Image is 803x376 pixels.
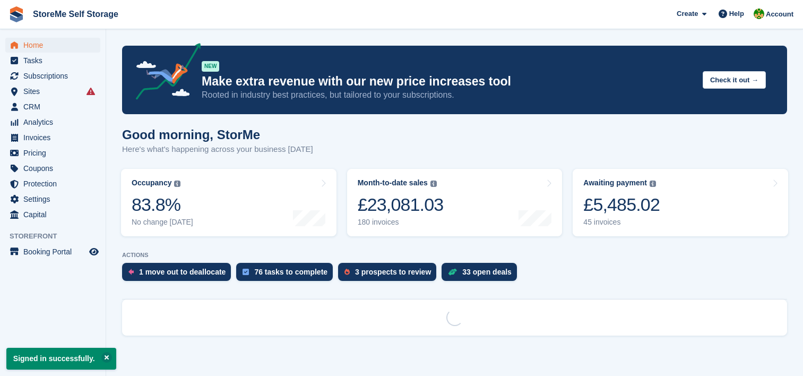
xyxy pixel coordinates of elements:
[23,53,87,68] span: Tasks
[174,181,180,187] img: icon-info-grey-7440780725fd019a000dd9b08b2336e03edf1995a4989e88bcd33f0948082b44.svg
[202,74,694,89] p: Make extra revenue with our new price increases tool
[122,263,236,286] a: 1 move out to deallocate
[5,130,100,145] a: menu
[729,8,744,19] span: Help
[583,178,647,187] div: Awaiting payment
[236,263,338,286] a: 76 tasks to complete
[23,244,87,259] span: Booking Portal
[23,161,87,176] span: Coupons
[5,161,100,176] a: menu
[5,99,100,114] a: menu
[23,176,87,191] span: Protection
[5,69,100,83] a: menu
[122,143,313,156] p: Here's what's happening across your business [DATE]
[355,268,431,276] div: 3 prospects to review
[5,146,100,160] a: menu
[358,194,444,216] div: £23,081.03
[127,43,201,104] img: price-adjustments-announcement-icon-8257ccfd72463d97f412b2fc003d46551f7dbcb40ab6d574587a9cd5c0d94...
[88,245,100,258] a: Preview store
[5,244,100,259] a: menu
[121,169,336,236] a: Occupancy 83.8% No change [DATE]
[243,269,249,275] img: task-75834270c22a3079a89374b754ae025e5fb1db73e45f91037f5363f120a921f8.svg
[5,115,100,130] a: menu
[122,127,313,142] h1: Good morning, StorMe
[5,207,100,222] a: menu
[5,176,100,191] a: menu
[766,9,793,20] span: Account
[650,181,656,187] img: icon-info-grey-7440780725fd019a000dd9b08b2336e03edf1995a4989e88bcd33f0948082b44.svg
[347,169,563,236] a: Month-to-date sales £23,081.03 180 invoices
[338,263,442,286] a: 3 prospects to review
[10,231,106,242] span: Storefront
[5,84,100,99] a: menu
[23,69,87,83] span: Subscriptions
[23,99,87,114] span: CRM
[23,130,87,145] span: Invoices
[5,53,100,68] a: menu
[703,71,766,89] button: Check it out →
[132,178,171,187] div: Occupancy
[573,169,788,236] a: Awaiting payment £5,485.02 45 invoices
[139,268,226,276] div: 1 move out to deallocate
[448,268,457,276] img: deal-1b604bf984904fb50ccaf53a9ad4b4a5d6e5aea283cecdc64d6e3604feb123c2.svg
[5,192,100,207] a: menu
[132,218,193,227] div: No change [DATE]
[128,269,134,275] img: move_outs_to_deallocate_icon-f764333ba52eb49d3ac5e1228854f67142a1ed5810a6f6cc68b1a99e826820c5.svg
[23,38,87,53] span: Home
[23,207,87,222] span: Capital
[677,8,698,19] span: Create
[132,194,193,216] div: 83.8%
[358,218,444,227] div: 180 invoices
[23,84,87,99] span: Sites
[23,115,87,130] span: Analytics
[442,263,522,286] a: 33 open deals
[254,268,327,276] div: 76 tasks to complete
[754,8,764,19] img: StorMe
[430,181,437,187] img: icon-info-grey-7440780725fd019a000dd9b08b2336e03edf1995a4989e88bcd33f0948082b44.svg
[6,348,116,370] p: Signed in successfully.
[5,38,100,53] a: menu
[87,87,95,96] i: Smart entry sync failures have occurred
[202,89,694,101] p: Rooted in industry best practices, but tailored to your subscriptions.
[583,194,660,216] div: £5,485.02
[122,252,787,259] p: ACTIONS
[29,5,123,23] a: StoreMe Self Storage
[202,61,219,72] div: NEW
[23,146,87,160] span: Pricing
[462,268,512,276] div: 33 open deals
[358,178,428,187] div: Month-to-date sales
[583,218,660,227] div: 45 invoices
[344,269,350,275] img: prospect-51fa495bee0391a8d652442698ab0144808aea92771e9ea1ae160a38d050c398.svg
[23,192,87,207] span: Settings
[8,6,24,22] img: stora-icon-8386f47178a22dfd0bd8f6a31ec36ba5ce8667c1dd55bd0f319d3a0aa187defe.svg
